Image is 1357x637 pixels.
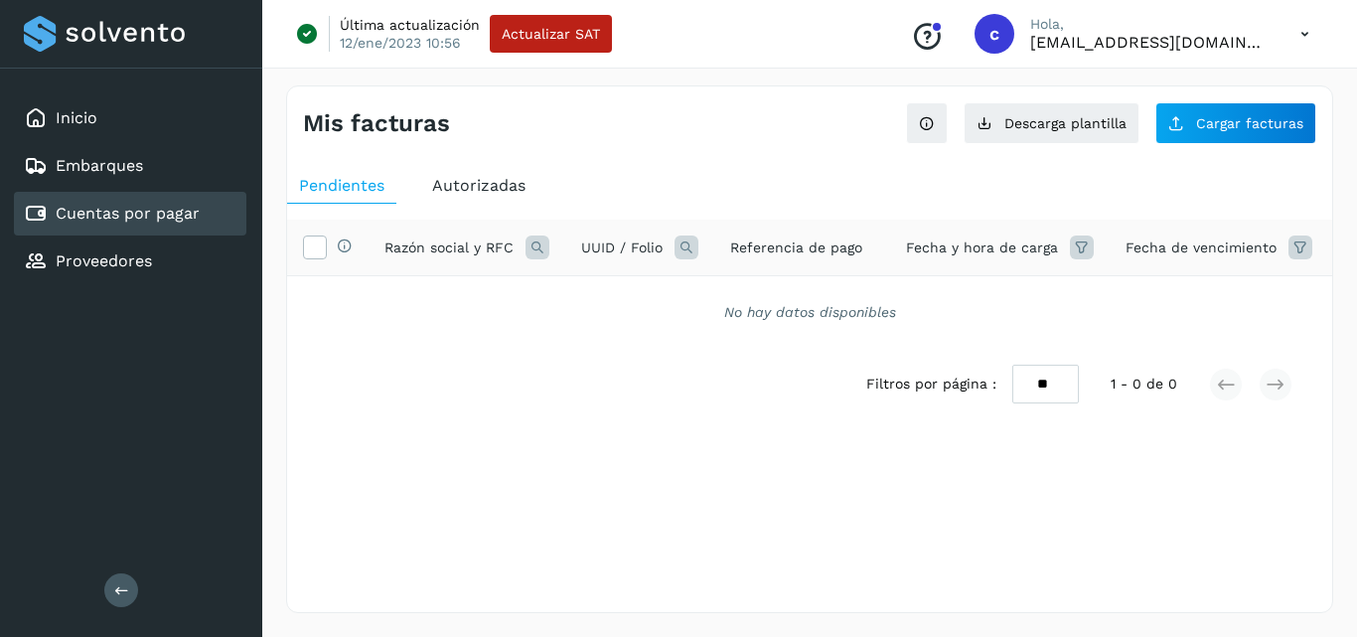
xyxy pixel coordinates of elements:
[1030,33,1269,52] p: contabilidad5@easo.com
[1126,238,1277,258] span: Fecha de vencimiento
[964,102,1139,144] button: Descarga plantilla
[866,374,996,395] span: Filtros por página :
[1030,16,1269,33] p: Hola,
[384,238,514,258] span: Razón social y RFC
[432,176,526,195] span: Autorizadas
[56,108,97,127] a: Inicio
[299,176,384,195] span: Pendientes
[502,27,600,41] span: Actualizar SAT
[14,239,246,283] div: Proveedores
[1004,116,1127,130] span: Descarga plantilla
[340,34,461,52] p: 12/ene/2023 10:56
[1155,102,1316,144] button: Cargar facturas
[581,238,663,258] span: UUID / Folio
[14,144,246,188] div: Embarques
[303,109,450,138] h4: Mis facturas
[906,238,1058,258] span: Fecha y hora de carga
[730,238,862,258] span: Referencia de pago
[14,96,246,140] div: Inicio
[1196,116,1303,130] span: Cargar facturas
[1111,374,1177,395] span: 1 - 0 de 0
[340,16,480,34] p: Última actualización
[313,302,1306,323] div: No hay datos disponibles
[56,204,200,223] a: Cuentas por pagar
[56,156,143,175] a: Embarques
[56,251,152,270] a: Proveedores
[14,192,246,236] div: Cuentas por pagar
[490,15,612,53] button: Actualizar SAT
